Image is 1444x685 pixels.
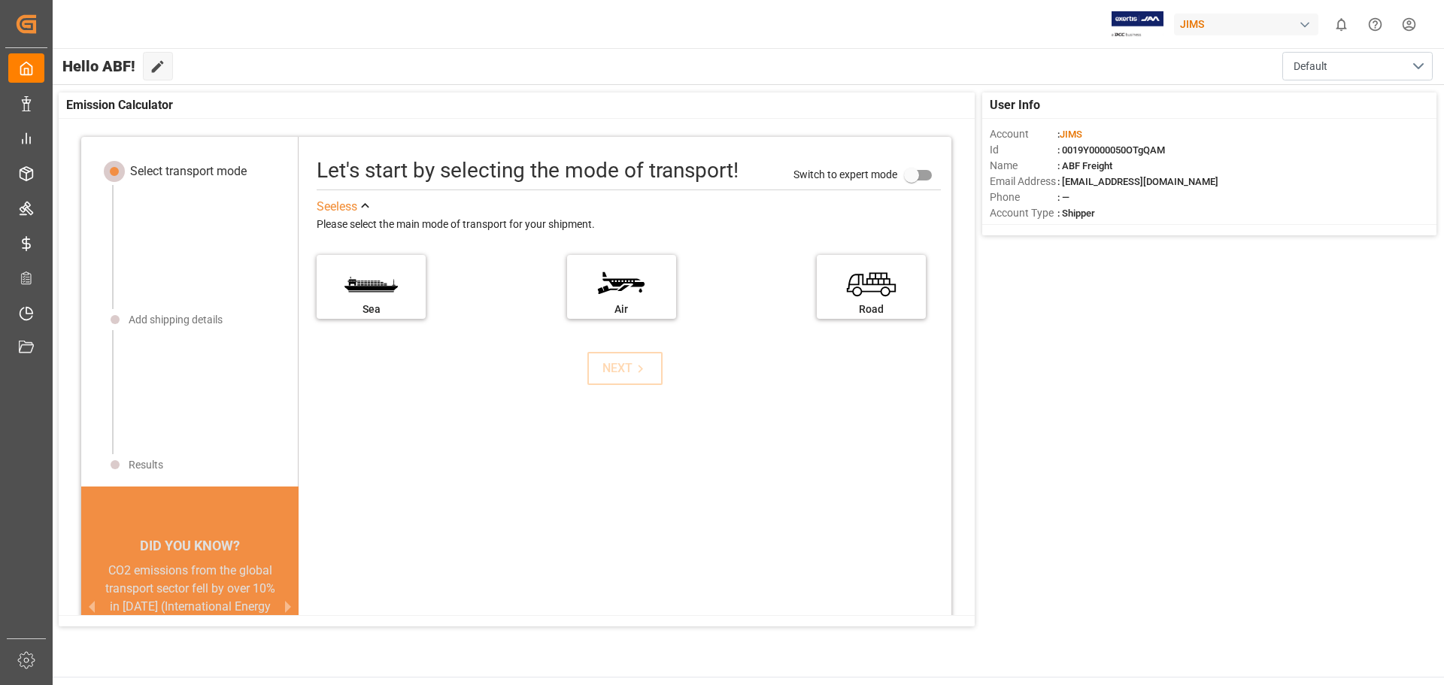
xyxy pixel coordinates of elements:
[1057,129,1082,140] span: :
[990,158,1057,174] span: Name
[1060,129,1082,140] span: JIMS
[1057,192,1069,203] span: : —
[1057,160,1112,171] span: : ABF Freight
[793,168,897,180] span: Switch to expert mode
[990,174,1057,189] span: Email Address
[129,312,223,328] div: Add shipping details
[317,198,357,216] div: See less
[1112,11,1163,38] img: Exertis%20JAM%20-%20Email%20Logo.jpg_1722504956.jpg
[1324,8,1358,41] button: show 0 new notifications
[129,457,163,473] div: Results
[1358,8,1392,41] button: Help Center
[824,302,918,317] div: Road
[81,530,299,562] div: DID YOU KNOW?
[990,96,1040,114] span: User Info
[130,162,247,180] div: Select transport mode
[317,216,941,234] div: Please select the main mode of transport for your shipment.
[1294,59,1327,74] span: Default
[66,96,173,114] span: Emission Calculator
[587,352,663,385] button: NEXT
[990,142,1057,158] span: Id
[99,562,281,634] div: CO2 emissions from the global transport sector fell by over 10% in [DATE] (International Energy A...
[1057,144,1165,156] span: : 0019Y0000050OTgQAM
[1057,208,1095,219] span: : Shipper
[278,562,299,652] button: next slide / item
[602,359,648,377] div: NEXT
[990,126,1057,142] span: Account
[990,189,1057,205] span: Phone
[990,205,1057,221] span: Account Type
[1282,52,1433,80] button: open menu
[324,302,418,317] div: Sea
[62,52,135,80] span: Hello ABF!
[1174,14,1318,35] div: JIMS
[81,562,102,652] button: previous slide / item
[1057,176,1218,187] span: : [EMAIL_ADDRESS][DOMAIN_NAME]
[575,302,669,317] div: Air
[1174,10,1324,38] button: JIMS
[317,155,739,186] div: Let's start by selecting the mode of transport!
